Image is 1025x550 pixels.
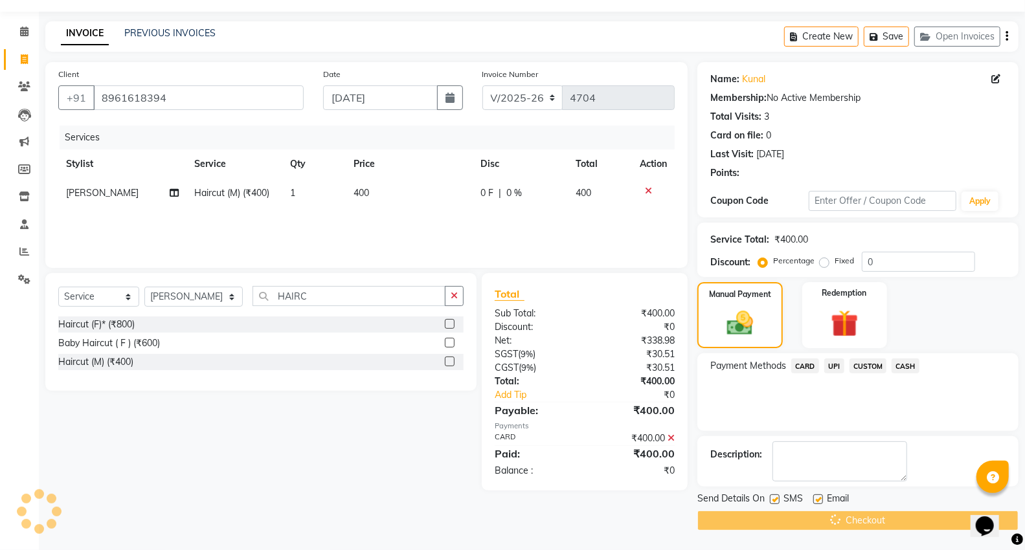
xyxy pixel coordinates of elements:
[697,492,765,508] span: Send Details On
[585,446,684,461] div: ₹400.00
[835,255,854,267] label: Fixed
[914,27,1000,47] button: Open Invoices
[253,286,445,306] input: Search or Scan
[585,347,684,361] div: ₹30.51
[576,187,591,199] span: 400
[585,320,684,334] div: ₹0
[495,421,675,432] div: Payments
[58,149,186,179] th: Stylist
[710,91,1006,105] div: No Active Membership
[791,358,819,373] span: CARD
[521,349,533,359] span: 9%
[58,336,160,350] div: Baby Haircut ( F ) (₹600)
[346,149,473,179] th: Price
[186,149,282,179] th: Service
[61,22,109,45] a: INVOICE
[710,91,767,105] div: Membership:
[774,233,808,247] div: ₹400.00
[710,256,750,269] div: Discount:
[568,149,632,179] th: Total
[962,192,998,211] button: Apply
[485,432,585,445] div: CARD
[58,318,135,331] div: Haircut (F)* (₹800)
[971,498,1012,537] iframe: chat widget
[892,358,919,373] span: CASH
[485,388,601,402] a: Add Tip
[585,361,684,375] div: ₹30.51
[784,27,859,47] button: Create New
[710,148,754,161] div: Last Visit:
[282,149,346,179] th: Qty
[485,347,585,361] div: ( )
[824,358,844,373] span: UPI
[742,72,765,86] a: Kunal
[495,348,518,360] span: SGST
[710,166,739,180] div: Points:
[710,359,786,373] span: Payment Methods
[506,186,522,200] span: 0 %
[485,307,585,320] div: Sub Total:
[822,287,867,299] label: Redemption
[585,334,684,347] div: ₹338.98
[766,129,771,142] div: 0
[783,492,803,508] span: SMS
[585,375,684,388] div: ₹400.00
[585,307,684,320] div: ₹400.00
[709,289,771,300] label: Manual Payment
[485,320,585,334] div: Discount:
[485,334,585,347] div: Net:
[485,464,585,478] div: Balance :
[60,126,684,149] div: Services
[822,307,867,340] img: _gift.svg
[290,187,295,199] span: 1
[485,375,585,388] div: Total:
[58,69,79,80] label: Client
[809,191,956,211] input: Enter Offer / Coupon Code
[585,402,684,418] div: ₹400.00
[58,85,95,110] button: +91
[194,187,269,199] span: Haircut (M) (₹400)
[719,308,761,338] img: _cash.svg
[764,110,769,124] div: 3
[473,149,568,179] th: Disc
[66,187,139,199] span: [PERSON_NAME]
[499,186,501,200] span: |
[323,69,341,80] label: Date
[710,233,769,247] div: Service Total:
[632,149,675,179] th: Action
[485,361,585,375] div: ( )
[485,446,585,461] div: Paid:
[354,187,369,199] span: 400
[756,148,784,161] div: [DATE]
[124,27,216,39] a: PREVIOUS INVOICES
[482,69,539,80] label: Invoice Number
[93,85,304,110] input: Search by Name/Mobile/Email/Code
[827,492,849,508] span: Email
[521,362,534,373] span: 9%
[710,72,739,86] div: Name:
[480,186,493,200] span: 0 F
[864,27,909,47] button: Save
[495,362,519,373] span: CGST
[602,388,684,402] div: ₹0
[850,358,887,373] span: CUSTOM
[710,194,809,208] div: Coupon Code
[773,255,815,267] label: Percentage
[710,129,763,142] div: Card on file:
[585,464,684,478] div: ₹0
[585,432,684,445] div: ₹400.00
[485,402,585,418] div: Payable:
[495,287,524,301] span: Total
[710,448,762,461] div: Description:
[710,110,761,124] div: Total Visits:
[58,355,133,369] div: Haircut (M) (₹400)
